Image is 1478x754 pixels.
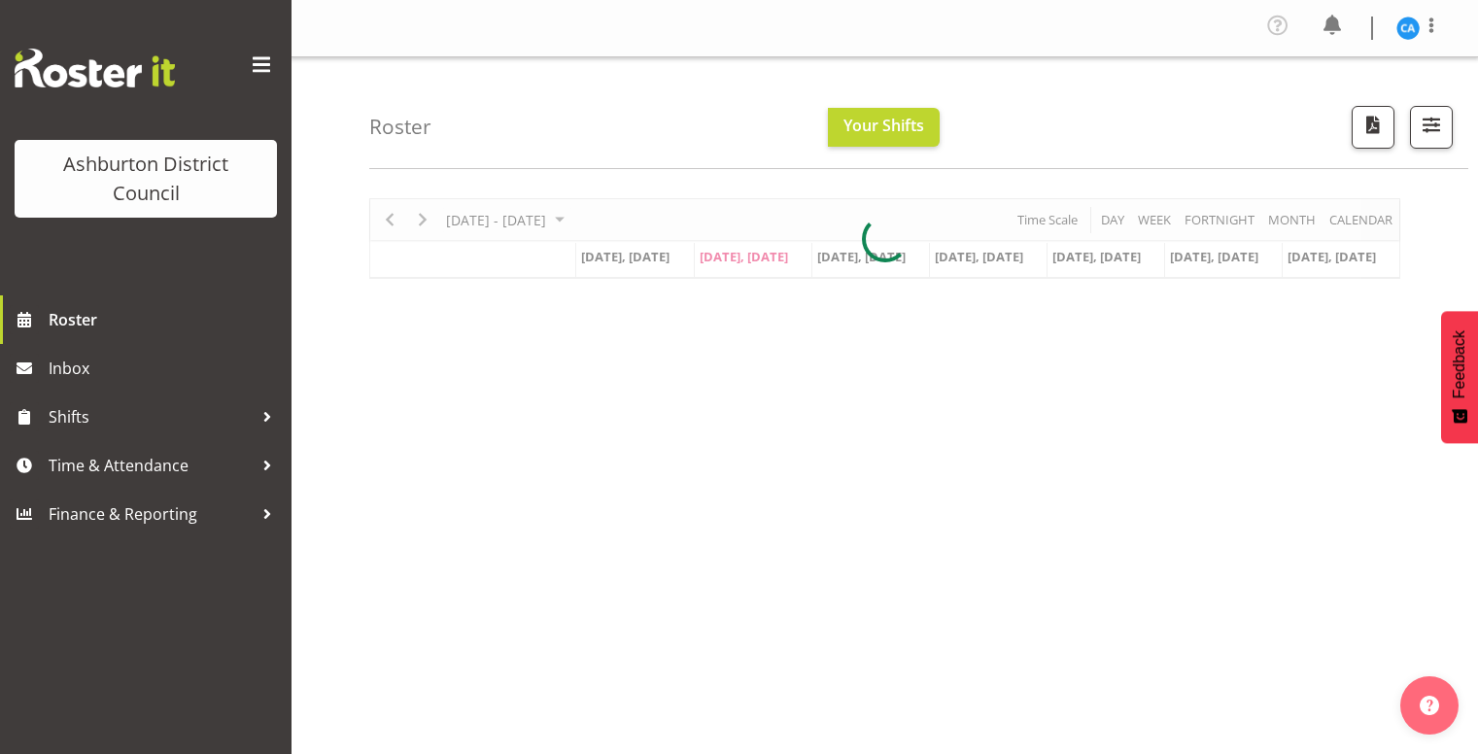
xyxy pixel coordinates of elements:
span: Time & Attendance [49,451,253,480]
span: Inbox [49,354,282,383]
button: Filter Shifts [1410,106,1453,149]
button: Feedback - Show survey [1441,311,1478,443]
img: caleb-armstrong11852.jpg [1396,17,1420,40]
button: Your Shifts [828,108,940,147]
img: Rosterit website logo [15,49,175,87]
button: Download a PDF of the roster according to the set date range. [1352,106,1394,149]
span: Roster [49,305,282,334]
span: Shifts [49,402,253,431]
span: Feedback [1451,330,1468,398]
span: Your Shifts [843,115,924,136]
span: Finance & Reporting [49,499,253,529]
div: Ashburton District Council [34,150,258,208]
img: help-xxl-2.png [1420,696,1439,715]
h4: Roster [369,116,431,138]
